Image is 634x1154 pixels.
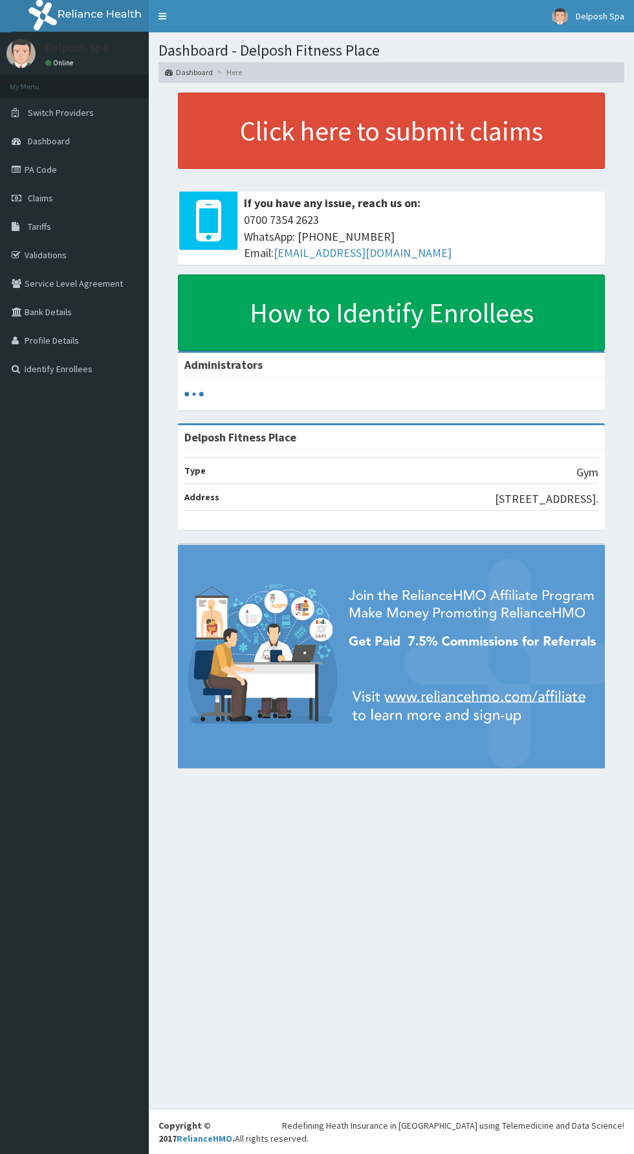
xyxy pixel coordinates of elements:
[28,107,94,118] span: Switch Providers
[184,491,219,503] b: Address
[576,464,598,481] p: Gym
[158,42,624,59] h1: Dashboard - Delposh Fitness Place
[282,1119,624,1132] div: Redefining Heath Insurance in [GEOGRAPHIC_DATA] using Telemedicine and Data Science!
[244,195,421,210] b: If you have any issue, reach us on:
[184,465,206,476] b: Type
[576,10,624,22] span: Delposh Spa
[28,192,53,204] span: Claims
[178,93,605,169] a: Click here to submit claims
[177,1133,232,1144] a: RelianceHMO
[274,245,452,260] a: [EMAIL_ADDRESS][DOMAIN_NAME]
[6,39,36,68] img: User Image
[178,545,605,768] img: provider-team-banner.png
[214,67,242,78] li: Here
[184,384,204,404] svg: audio-loading
[495,491,598,507] p: [STREET_ADDRESS].
[184,430,296,445] strong: Delposh Fitness Place
[184,357,263,372] b: Administrators
[244,212,598,261] span: 0700 7354 2623 WhatsApp: [PHONE_NUMBER] Email:
[28,221,51,232] span: Tariffs
[165,67,213,78] a: Dashboard
[158,1120,235,1144] strong: Copyright © 2017 .
[45,58,76,67] a: Online
[45,42,108,54] p: Delposh Spa
[178,274,605,351] a: How to Identify Enrollees
[552,8,568,25] img: User Image
[28,135,70,147] span: Dashboard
